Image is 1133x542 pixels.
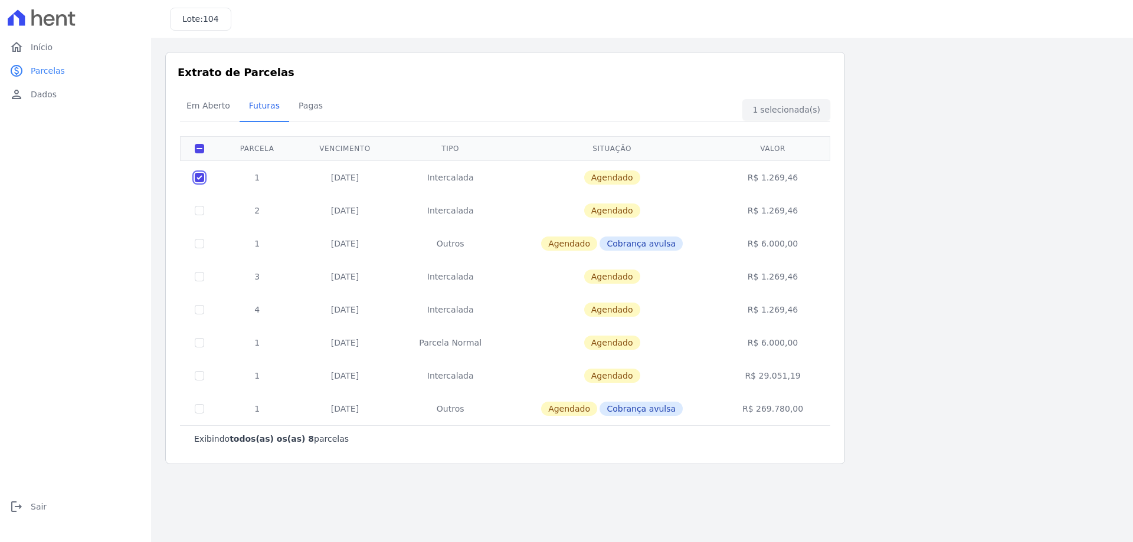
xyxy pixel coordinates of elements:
td: [DATE] [296,160,394,194]
a: homeInício [5,35,146,59]
td: R$ 1.269,46 [718,260,829,293]
span: Agendado [584,303,640,317]
td: [DATE] [296,293,394,326]
th: Parcela [218,136,296,160]
td: R$ 6.000,00 [718,227,829,260]
span: Futuras [242,94,287,117]
i: person [9,87,24,101]
td: R$ 6.000,00 [718,326,829,359]
td: Intercalada [394,160,507,194]
span: Cobrança avulsa [600,402,683,416]
td: 1 [218,160,296,194]
td: Intercalada [394,359,507,392]
td: Outros [394,392,507,425]
a: Pagas [289,91,332,122]
a: personDados [5,83,146,106]
span: Parcelas [31,65,65,77]
b: todos(as) os(as) 8 [230,434,314,444]
td: 1 [218,326,296,359]
td: Intercalada [394,260,507,293]
span: Início [31,41,53,53]
td: [DATE] [296,326,394,359]
td: [DATE] [296,392,394,425]
h3: Extrato de Parcelas [178,64,833,80]
a: paidParcelas [5,59,146,83]
td: Intercalada [394,194,507,227]
td: 2 [218,194,296,227]
th: Valor [718,136,829,160]
td: [DATE] [296,260,394,293]
i: home [9,40,24,54]
td: Intercalada [394,293,507,326]
td: R$ 269.780,00 [718,392,829,425]
td: [DATE] [296,359,394,392]
th: Tipo [394,136,507,160]
span: Em Aberto [179,94,237,117]
td: 4 [218,293,296,326]
a: logoutSair [5,495,146,518]
td: 1 [218,359,296,392]
span: 104 [203,14,219,24]
span: Dados [31,88,57,100]
td: R$ 1.269,46 [718,293,829,326]
p: Exibindo parcelas [194,433,349,445]
span: Agendado [584,336,640,350]
td: R$ 1.269,46 [718,194,829,227]
span: Agendado [541,402,597,416]
a: Em Aberto [177,91,240,122]
td: 1 [218,392,296,425]
td: Parcela Normal [394,326,507,359]
td: Outros [394,227,507,260]
span: Agendado [584,270,640,284]
a: Futuras [240,91,289,122]
span: Cobrança avulsa [600,236,683,251]
th: Situação [507,136,718,160]
td: [DATE] [296,194,394,227]
td: [DATE] [296,227,394,260]
th: Vencimento [296,136,394,160]
span: Pagas [292,94,330,117]
td: 1 [218,227,296,260]
td: R$ 1.269,46 [718,160,829,194]
span: Agendado [584,170,640,185]
i: logout [9,500,24,514]
span: Agendado [584,203,640,218]
td: R$ 29.051,19 [718,359,829,392]
span: Agendado [584,369,640,383]
span: Agendado [541,236,597,251]
span: Sair [31,501,47,513]
td: 3 [218,260,296,293]
i: paid [9,64,24,78]
h3: Lote: [182,13,219,25]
